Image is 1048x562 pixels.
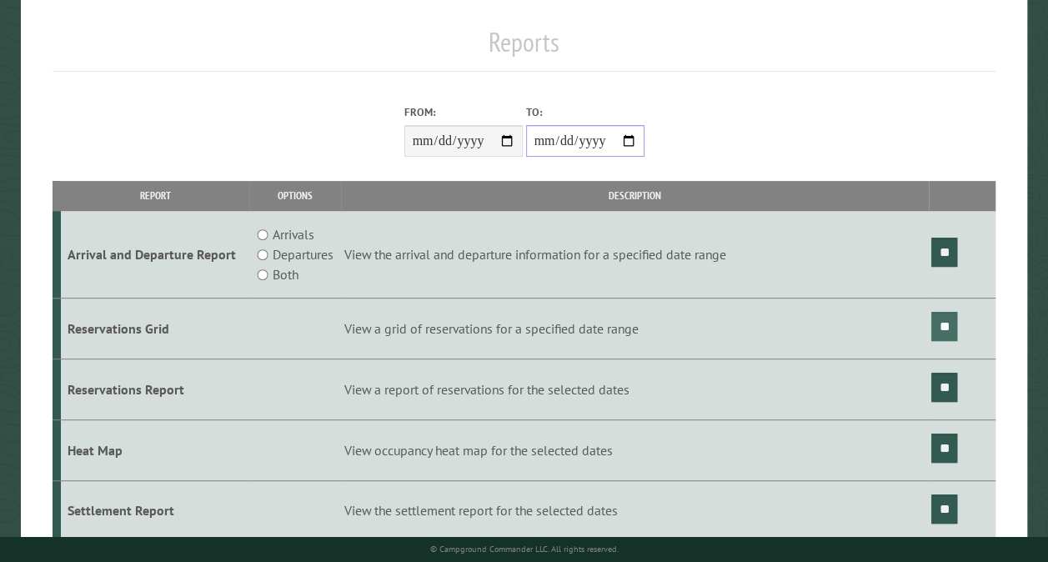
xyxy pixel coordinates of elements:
th: Report [61,181,250,210]
td: View a grid of reservations for a specified date range [341,299,929,359]
td: Heat Map [61,419,250,480]
td: Reservations Report [61,359,250,419]
td: View the settlement report for the selected dates [341,480,929,541]
th: Description [341,181,929,210]
td: View occupancy heat map for the selected dates [341,419,929,480]
label: Arrivals [273,224,314,244]
td: View the arrival and departure information for a specified date range [341,211,929,299]
label: From: [404,104,523,120]
td: Arrival and Departure Report [61,211,250,299]
h1: Reports [53,26,995,72]
td: Reservations Grid [61,299,250,359]
label: To: [526,104,644,120]
th: Options [249,181,341,210]
label: Departures [273,244,333,264]
label: Both [273,264,298,284]
td: Settlement Report [61,480,250,541]
small: © Campground Commander LLC. All rights reserved. [430,544,619,554]
td: View a report of reservations for the selected dates [341,359,929,419]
